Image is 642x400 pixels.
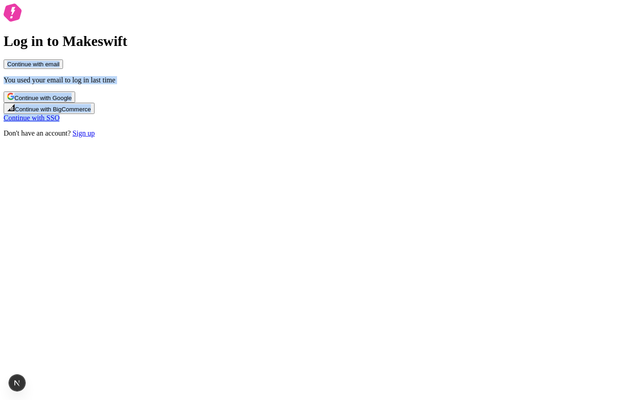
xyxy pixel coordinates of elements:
button: Continue with BigCommerce [4,103,95,114]
button: Continue with email [4,59,63,69]
p: Don't have an account? [4,129,638,137]
a: Continue with SSO [4,114,59,122]
span: Continue with Google [14,95,72,101]
span: Continue with BigCommerce [15,106,91,113]
a: Sign up [72,129,95,137]
p: You used your email to log in last time [4,76,638,84]
h1: Log in to Makeswift [4,33,638,50]
span: Continue with email [7,61,59,68]
button: Continue with Google [4,91,75,103]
